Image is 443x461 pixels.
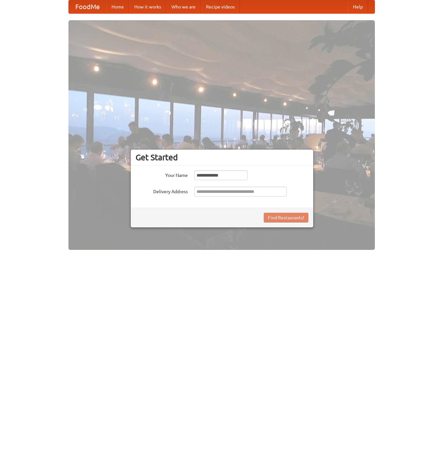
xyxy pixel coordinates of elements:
[129,0,166,13] a: How it works
[136,170,188,179] label: Your Name
[166,0,201,13] a: Who we are
[264,213,308,223] button: Find Restaurants!
[201,0,240,13] a: Recipe videos
[69,0,106,13] a: FoodMe
[106,0,129,13] a: Home
[136,152,308,162] h3: Get Started
[136,187,188,195] label: Delivery Address
[348,0,368,13] a: Help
